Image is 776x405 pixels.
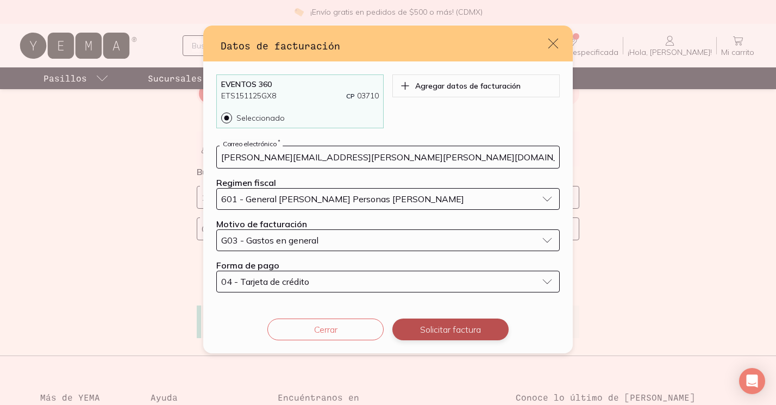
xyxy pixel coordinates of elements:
div: default [203,26,573,353]
button: G03 - Gastos en general [216,229,560,251]
span: CP [346,92,355,100]
span: G03 - Gastos en general [221,236,318,245]
p: ETS151125GX8 [221,90,276,102]
span: 601 - General [PERSON_NAME] Personas [PERSON_NAME] [221,195,464,203]
button: Solicitar factura [392,319,509,340]
button: Cerrar [267,319,384,340]
div: Open Intercom Messenger [739,368,765,394]
p: Seleccionado [236,113,285,123]
label: Regimen fiscal [216,177,276,188]
label: Motivo de facturación [216,219,307,229]
p: 03710 [346,90,379,102]
p: Agregar datos de facturación [415,81,521,91]
label: Correo electrónico [220,140,283,148]
label: Forma de pago [216,260,279,271]
span: 04 - Tarjeta de crédito [221,277,309,286]
button: 601 - General [PERSON_NAME] Personas [PERSON_NAME] [216,188,560,210]
p: EVENTOS 360 [221,79,379,89]
h3: Datos de facturación [221,39,547,53]
button: 04 - Tarjeta de crédito [216,271,560,292]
